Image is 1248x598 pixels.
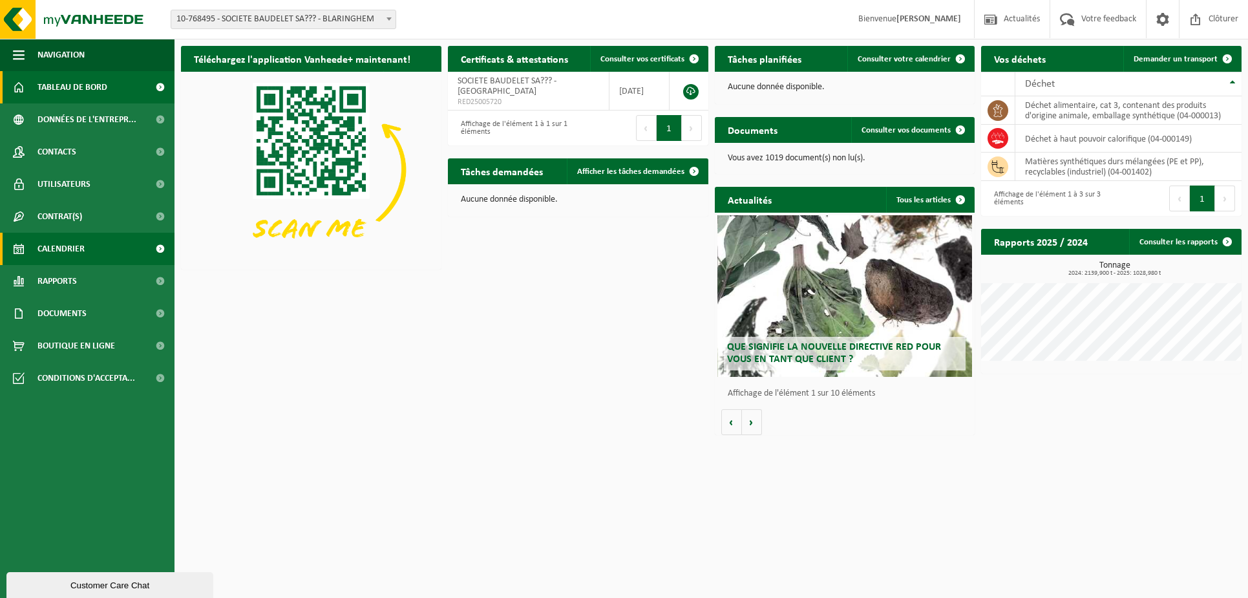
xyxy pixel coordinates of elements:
[981,229,1101,254] h2: Rapports 2025 / 2024
[682,115,702,141] button: Next
[1215,186,1235,211] button: Next
[448,46,581,71] h2: Certificats & attestations
[37,297,87,330] span: Documents
[728,83,962,92] p: Aucune donnée disponible.
[37,233,85,265] span: Calendrier
[454,114,571,142] div: Affichage de l'élément 1 à 1 sur 1 éléments
[858,55,951,63] span: Consulter votre calendrier
[715,46,814,71] h2: Tâches planifiées
[37,39,85,71] span: Navigation
[988,261,1242,277] h3: Tonnage
[461,195,695,204] p: Aucune donnée disponible.
[37,362,135,394] span: Conditions d'accepta...
[721,409,742,435] button: Vorige
[988,270,1242,277] span: 2024: 2139,900 t - 2025: 1028,980 t
[1015,96,1242,125] td: déchet alimentaire, cat 3, contenant des produits d'origine animale, emballage synthétique (04-00...
[851,117,973,143] a: Consulter vos documents
[742,409,762,435] button: Volgende
[847,46,973,72] a: Consulter votre calendrier
[1129,229,1240,255] a: Consulter les rapports
[6,570,216,598] iframe: chat widget
[1015,125,1242,153] td: déchet à haut pouvoir calorifique (04-000149)
[981,46,1059,71] h2: Vos déchets
[590,46,707,72] a: Consulter vos certificats
[657,115,682,141] button: 1
[37,168,90,200] span: Utilisateurs
[458,97,600,107] span: RED25005720
[636,115,657,141] button: Previous
[727,342,941,365] span: Que signifie la nouvelle directive RED pour vous en tant que client ?
[886,187,973,213] a: Tous les articles
[171,10,396,28] span: 10-768495 - SOCIETE BAUDELET SA??? - BLARINGHEM
[1123,46,1240,72] a: Demander un transport
[171,10,396,29] span: 10-768495 - SOCIETE BAUDELET SA??? - BLARINGHEM
[715,187,785,212] h2: Actualités
[181,72,441,267] img: Download de VHEPlus App
[37,330,115,362] span: Boutique en ligne
[37,71,107,103] span: Tableau de bord
[728,154,962,163] p: Vous avez 1019 document(s) non lu(s).
[181,46,423,71] h2: Téléchargez l'application Vanheede+ maintenant!
[1169,186,1190,211] button: Previous
[1134,55,1218,63] span: Demander un transport
[37,103,136,136] span: Données de l'entrepr...
[1015,153,1242,181] td: matières synthétiques durs mélangées (PE et PP), recyclables (industriel) (04-001402)
[448,158,556,184] h2: Tâches demandées
[715,117,790,142] h2: Documents
[988,184,1105,213] div: Affichage de l'élément 1 à 3 sur 3 éléments
[600,55,684,63] span: Consulter vos certificats
[567,158,707,184] a: Afficher les tâches demandées
[609,72,670,111] td: [DATE]
[37,265,77,297] span: Rapports
[37,200,82,233] span: Contrat(s)
[1025,79,1055,89] span: Déchet
[1190,186,1215,211] button: 1
[37,136,76,168] span: Contacts
[717,215,973,377] a: Que signifie la nouvelle directive RED pour vous en tant que client ?
[577,167,684,176] span: Afficher les tâches demandées
[458,76,556,96] span: SOCIETE BAUDELET SA??? - [GEOGRAPHIC_DATA]
[728,389,969,398] p: Affichage de l'élément 1 sur 10 éléments
[896,14,961,24] strong: [PERSON_NAME]
[862,126,951,134] span: Consulter vos documents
